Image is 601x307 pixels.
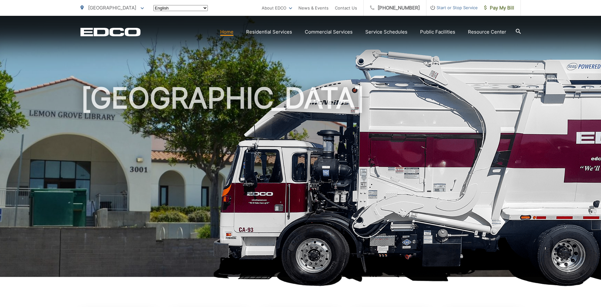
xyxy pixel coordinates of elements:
span: Pay My Bill [484,4,514,12]
a: Public Facilities [420,28,455,36]
h1: [GEOGRAPHIC_DATA] [80,82,521,283]
a: Contact Us [335,4,357,12]
a: EDCD logo. Return to the homepage. [80,28,141,36]
a: News & Events [298,4,329,12]
a: Commercial Services [305,28,353,36]
select: Select a language [153,5,208,11]
a: Home [220,28,233,36]
a: Residential Services [246,28,292,36]
a: Service Schedules [365,28,407,36]
a: Resource Center [468,28,506,36]
span: [GEOGRAPHIC_DATA] [88,5,136,11]
a: About EDCO [262,4,292,12]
